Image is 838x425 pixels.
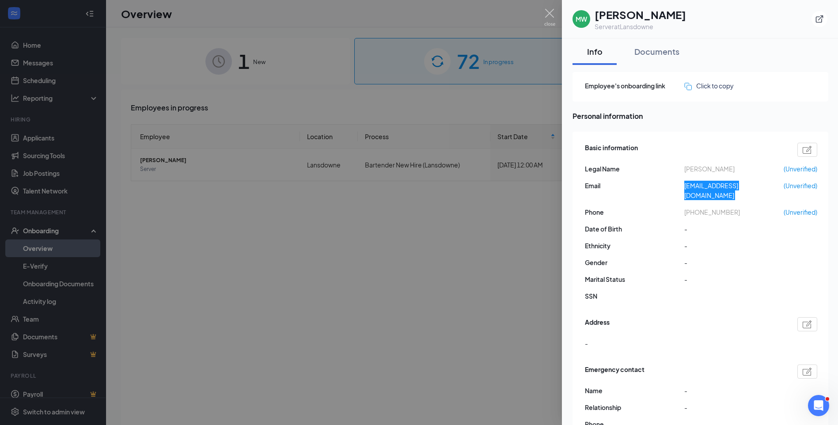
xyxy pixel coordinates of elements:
[684,258,784,267] span: -
[585,143,638,157] span: Basic information
[585,241,684,250] span: Ethnicity
[684,224,784,234] span: -
[684,402,784,412] span: -
[585,274,684,284] span: Marital Status
[585,364,645,379] span: Emergency contact
[684,83,692,90] img: click-to-copy.71757273a98fde459dfc.svg
[595,22,686,31] div: Server at Lansdowne
[585,224,684,234] span: Date of Birth
[585,338,588,348] span: -
[684,207,784,217] span: [PHONE_NUMBER]
[585,207,684,217] span: Phone
[585,291,684,301] span: SSN
[684,386,784,395] span: -
[684,274,784,284] span: -
[684,164,784,174] span: [PERSON_NAME]
[684,241,784,250] span: -
[585,181,684,190] span: Email
[585,258,684,267] span: Gender
[576,15,587,23] div: MW
[581,46,608,57] div: Info
[811,11,827,27] button: ExternalLink
[595,7,686,22] h1: [PERSON_NAME]
[585,402,684,412] span: Relationship
[585,81,684,91] span: Employee's onboarding link
[634,46,679,57] div: Documents
[684,81,734,91] button: Click to copy
[784,181,817,190] span: (Unverified)
[573,110,828,121] span: Personal information
[585,317,610,331] span: Address
[808,395,829,416] iframe: Intercom live chat
[815,15,824,23] svg: ExternalLink
[585,164,684,174] span: Legal Name
[585,386,684,395] span: Name
[784,207,817,217] span: (Unverified)
[784,164,817,174] span: (Unverified)
[684,181,784,200] span: [EMAIL_ADDRESS][DOMAIN_NAME]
